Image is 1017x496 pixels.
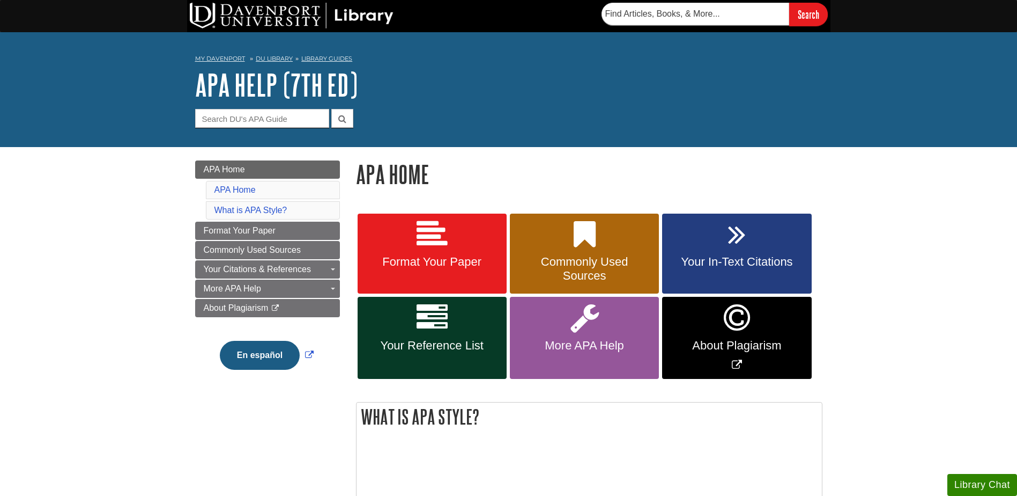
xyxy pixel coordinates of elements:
[217,351,316,360] a: Link opens in new window
[195,54,245,63] a: My Davenport
[195,260,340,279] a: Your Citations & References
[195,68,358,101] a: APA Help (7th Ed)
[356,161,822,188] h1: APA Home
[358,214,507,294] a: Format Your Paper
[195,161,340,388] div: Guide Page Menu
[204,226,276,235] span: Format Your Paper
[204,303,269,312] span: About Plagiarism
[662,297,811,379] a: Link opens in new window
[204,245,301,254] span: Commonly Used Sources
[195,161,340,179] a: APA Home
[195,241,340,259] a: Commonly Used Sources
[271,305,280,312] i: This link opens in a new window
[195,280,340,298] a: More APA Help
[789,3,828,26] input: Search
[518,255,651,283] span: Commonly Used Sources
[366,255,499,269] span: Format Your Paper
[357,403,822,431] h2: What is APA Style?
[602,3,828,26] form: Searches DU Library's articles, books, and more
[195,52,822,69] nav: breadcrumb
[256,55,293,62] a: DU Library
[214,206,287,215] a: What is APA Style?
[602,3,789,25] input: Find Articles, Books, & More...
[195,299,340,317] a: About Plagiarism
[518,339,651,353] span: More APA Help
[358,297,507,379] a: Your Reference List
[204,165,245,174] span: APA Home
[204,284,261,293] span: More APA Help
[366,339,499,353] span: Your Reference List
[670,255,803,269] span: Your In-Text Citations
[510,214,659,294] a: Commonly Used Sources
[301,55,352,62] a: Library Guides
[510,297,659,379] a: More APA Help
[214,185,256,194] a: APA Home
[662,214,811,294] a: Your In-Text Citations
[220,341,300,370] button: En español
[670,339,803,353] span: About Plagiarism
[195,109,329,128] input: Search DU's APA Guide
[204,265,311,274] span: Your Citations & References
[190,3,394,28] img: DU Library
[947,474,1017,496] button: Library Chat
[195,222,340,240] a: Format Your Paper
